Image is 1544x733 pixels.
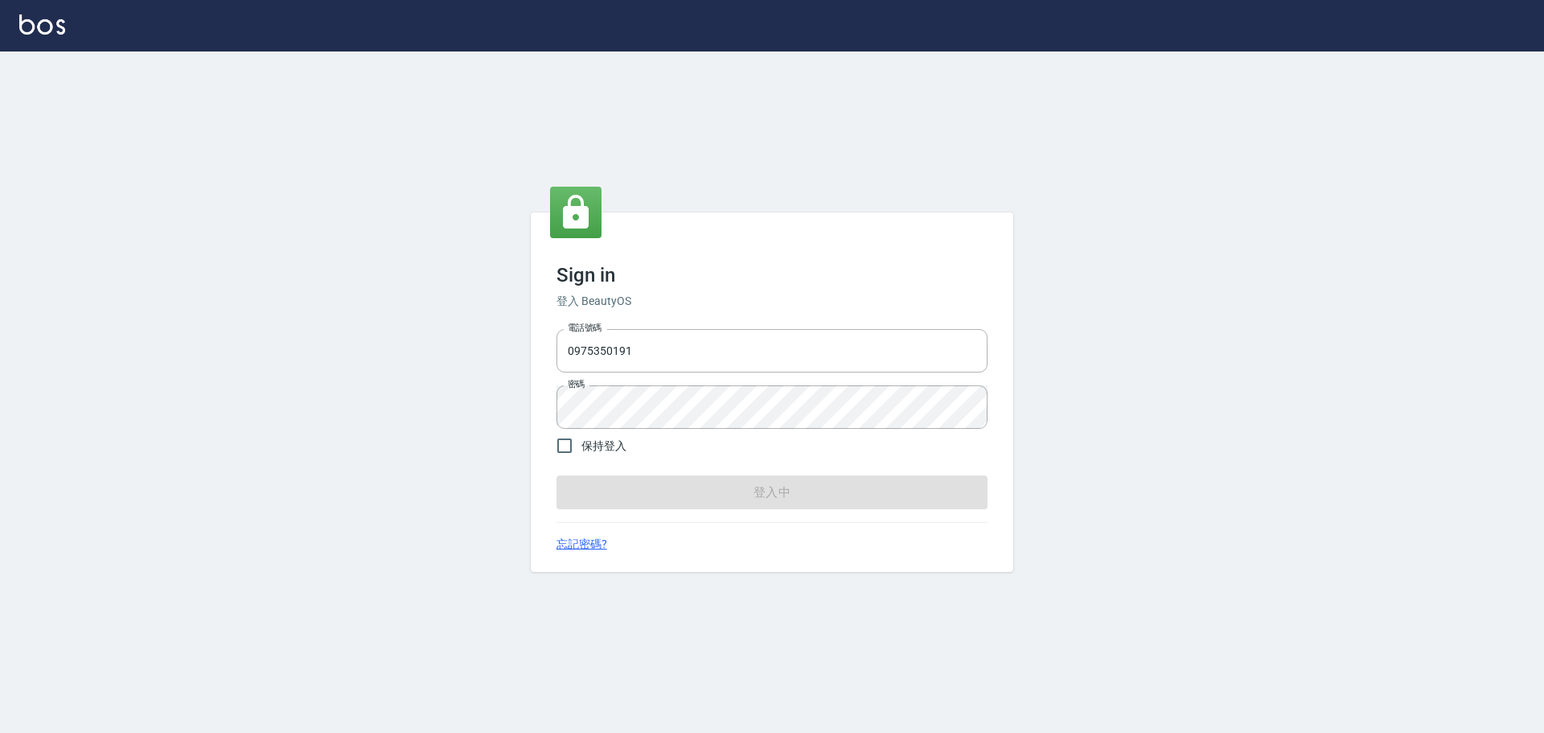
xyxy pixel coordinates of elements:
h3: Sign in [556,264,988,286]
h6: 登入 BeautyOS [556,293,988,310]
span: 保持登入 [581,438,626,455]
a: 忘記密碼? [556,536,607,553]
img: Logo [19,14,65,35]
label: 電話號碼 [568,322,602,334]
label: 密碼 [568,378,585,390]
